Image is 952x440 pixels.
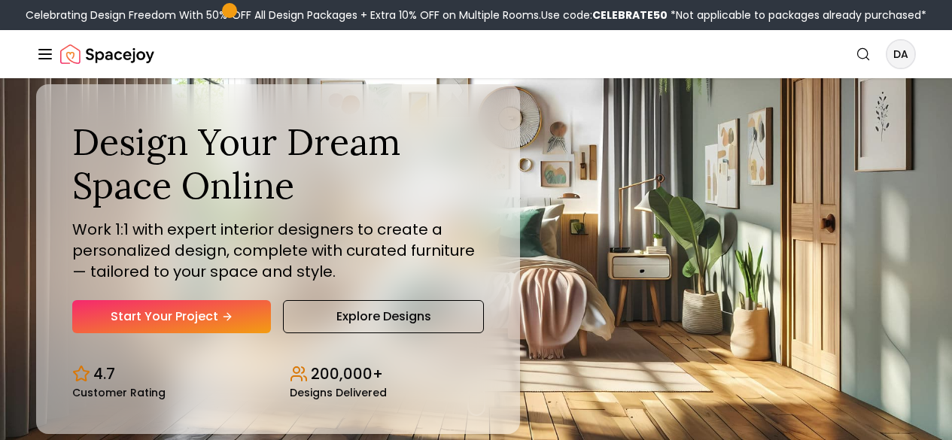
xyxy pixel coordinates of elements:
img: Spacejoy Logo [60,39,154,69]
a: Spacejoy [60,39,154,69]
small: Designs Delivered [290,387,387,398]
div: Celebrating Design Freedom With 50% OFF All Design Packages + Extra 10% OFF on Multiple Rooms. [26,8,926,23]
p: Work 1:1 with expert interior designers to create a personalized design, complete with curated fu... [72,219,484,282]
small: Customer Rating [72,387,166,398]
button: DA [886,39,916,69]
a: Explore Designs [283,300,483,333]
b: CELEBRATE50 [592,8,668,23]
span: DA [887,41,914,68]
nav: Global [36,30,916,78]
span: Use code: [541,8,668,23]
p: 200,000+ [311,363,383,384]
h1: Design Your Dream Space Online [72,120,484,207]
a: Start Your Project [72,300,271,333]
p: 4.7 [93,363,115,384]
div: Design stats [72,351,484,398]
span: *Not applicable to packages already purchased* [668,8,926,23]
